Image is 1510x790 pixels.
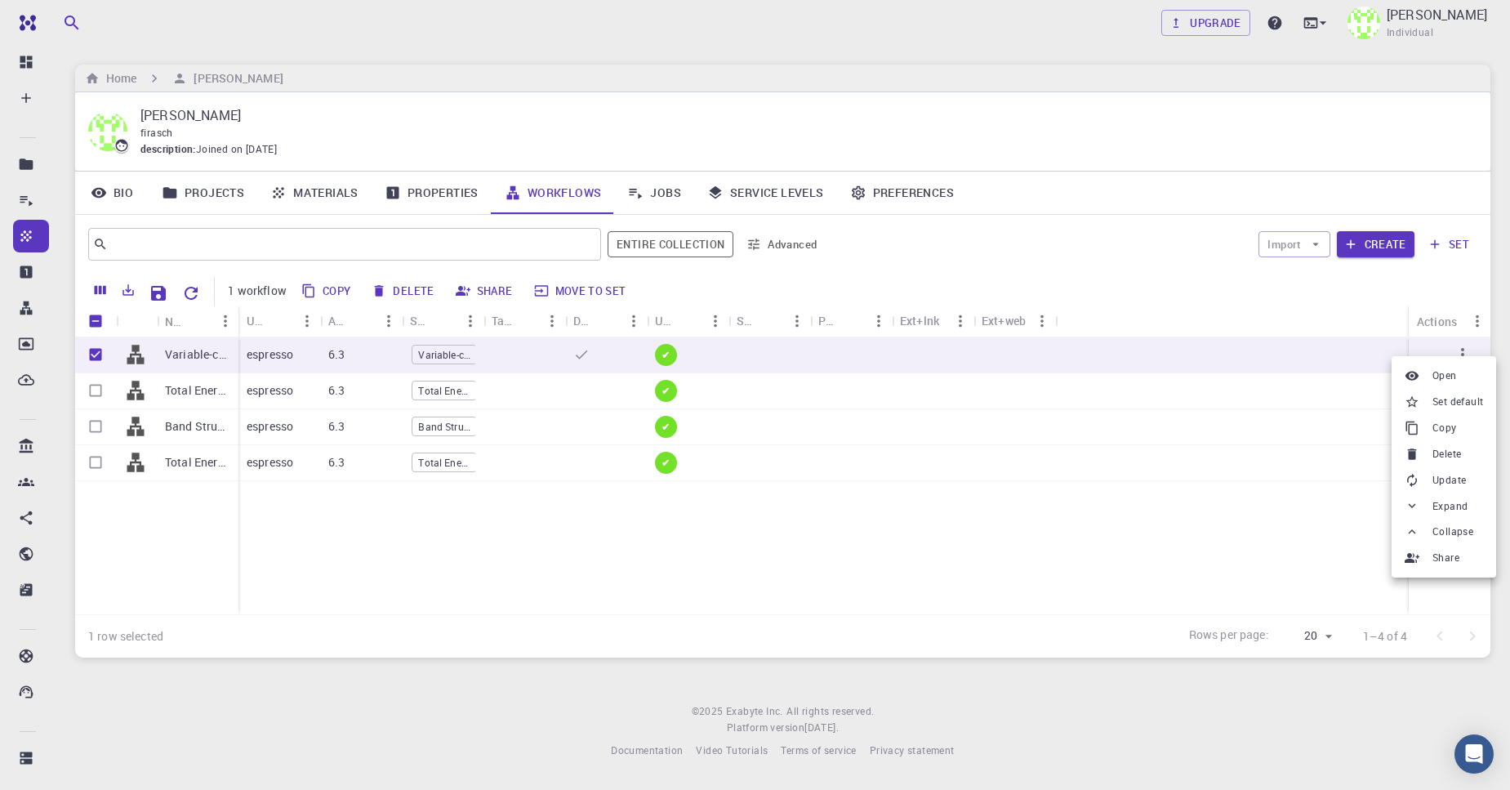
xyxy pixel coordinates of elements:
span: Support [34,11,93,26]
span: Delete [1432,446,1461,462]
span: Update [1432,472,1466,489]
span: Copy [1432,420,1457,436]
span: Expand [1432,498,1468,515]
span: Share [1432,550,1459,566]
div: Open Intercom Messenger [1454,734,1494,774]
span: Set default [1432,394,1483,410]
span: Open [1432,368,1457,384]
span: Collapse [1432,524,1473,540]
